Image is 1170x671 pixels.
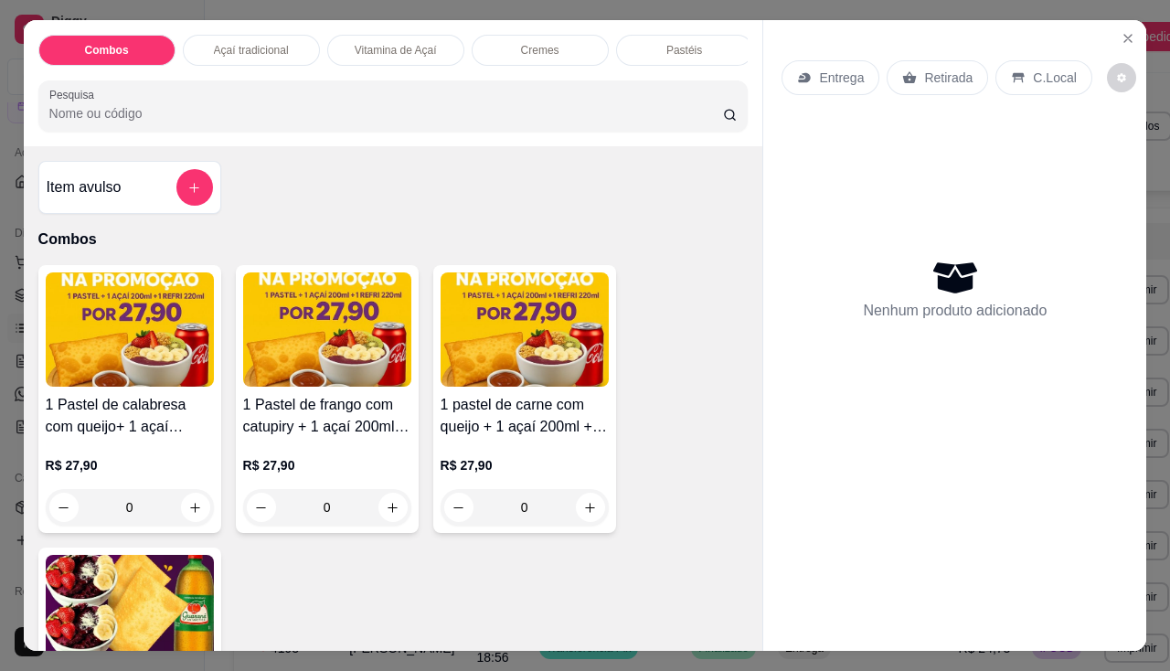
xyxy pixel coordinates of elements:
p: Nenhum produto adicionado [863,300,1047,322]
img: product-image [243,272,411,387]
h4: 1 pastel de carne com queijo + 1 açaí 200ml + 1 refri lata 220ml [441,394,609,438]
p: Vitamina de Açaí [355,43,437,58]
img: product-image [46,555,214,669]
input: Pesquisa [49,104,723,122]
label: Pesquisa [49,87,101,102]
button: add-separate-item [176,169,213,206]
p: R$ 27,90 [46,456,214,474]
p: Pastéis [666,43,702,58]
p: Combos [85,43,129,58]
img: product-image [441,272,609,387]
p: Retirada [924,69,973,87]
p: Combos [38,229,749,250]
p: R$ 27,90 [441,456,609,474]
p: Entrega [819,69,864,87]
img: product-image [46,272,214,387]
button: decrease-product-quantity [1107,63,1136,92]
button: Close [1113,24,1143,53]
h4: 1 Pastel de calabresa com queijo+ 1 açaí 200ml+ 1 refri lata 220ml [46,394,214,438]
p: Açaí tradicional [214,43,289,58]
p: R$ 27,90 [243,456,411,474]
h4: 1 Pastel de frango com catupiry + 1 açaí 200ml + 1 refri lata 220ml [243,394,411,438]
h4: Item avulso [47,176,122,198]
p: C.Local [1033,69,1076,87]
p: Cremes [521,43,559,58]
